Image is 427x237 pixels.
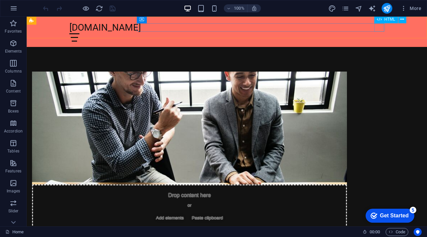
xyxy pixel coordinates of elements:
[8,208,19,214] p: Slider
[5,69,22,74] p: Columns
[5,29,22,34] p: Favorites
[368,4,376,12] button: text_generator
[8,109,19,114] p: Boxes
[251,5,257,11] i: On resize automatically adjust zoom level to fit chosen device.
[414,228,422,236] button: Usercentrics
[5,3,54,17] div: Get Started 5 items remaining, 0% complete
[234,4,245,12] h6: 100%
[5,49,22,54] p: Elements
[328,4,336,12] button: design
[7,148,19,154] p: Tables
[82,4,90,12] button: Click here to leave preview mode and continue editing
[224,4,248,12] button: 100%
[386,228,408,236] button: Code
[5,228,24,236] a: Click to cancel selection. Double-click to open Pages
[5,168,320,215] div: Drop content here
[384,17,395,21] span: HTML
[398,3,424,14] button: More
[49,1,56,8] div: 5
[95,4,103,12] button: reload
[368,5,376,12] i: AI Writer
[342,5,349,12] i: Pages (Ctrl+Alt+S)
[355,4,363,12] button: navigator
[162,197,199,206] span: Paste clipboard
[20,7,48,13] div: Get Started
[95,5,103,12] i: Reload page
[400,5,421,12] span: More
[370,228,380,236] span: 00 00
[342,4,350,12] button: pages
[4,128,23,134] p: Accordion
[374,229,375,234] span: :
[383,5,391,12] i: Publish
[127,197,160,206] span: Add elements
[389,228,405,236] span: Code
[5,168,21,174] p: Features
[363,228,380,236] h6: Session time
[6,89,21,94] p: Content
[7,188,20,194] p: Images
[382,3,392,14] button: publish
[328,5,336,12] i: Design (Ctrl+Alt+Y)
